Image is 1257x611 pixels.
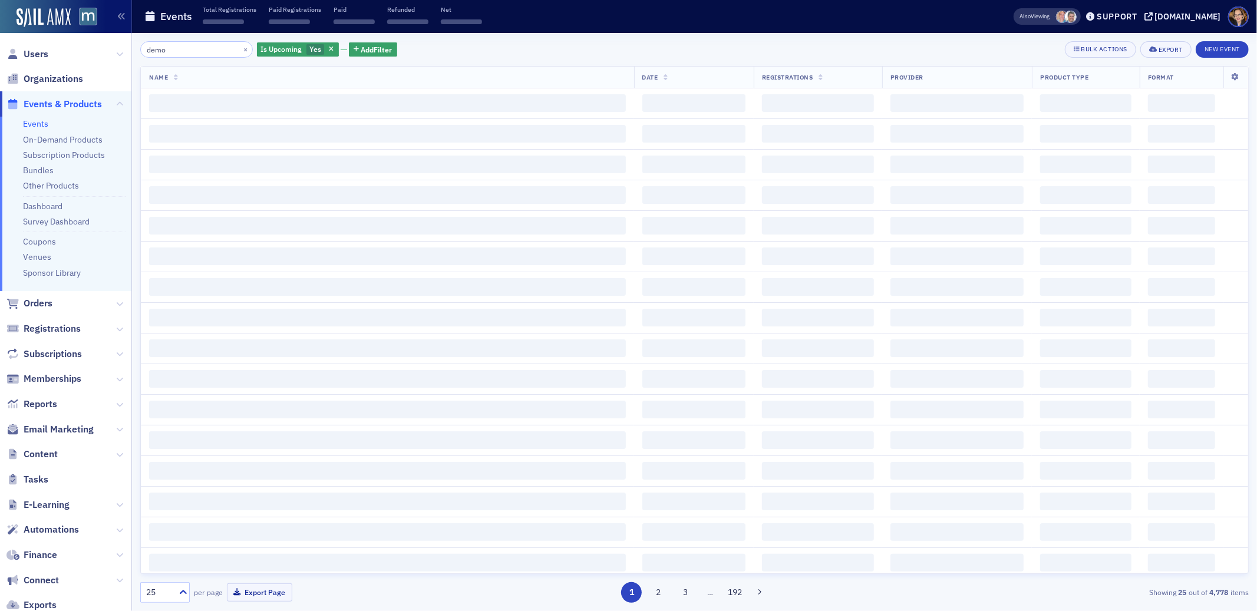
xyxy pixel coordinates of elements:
[762,309,874,326] span: ‌
[1020,12,1031,20] div: Also
[1140,41,1192,58] button: Export
[890,217,1024,235] span: ‌
[349,42,397,57] button: AddFilter
[1081,46,1127,52] div: Bulk Actions
[890,94,1024,112] span: ‌
[24,448,58,461] span: Content
[1040,156,1131,173] span: ‌
[762,401,874,418] span: ‌
[24,297,52,310] span: Orders
[23,118,48,129] a: Events
[17,8,71,27] img: SailAMX
[642,156,745,173] span: ‌
[1040,186,1131,204] span: ‌
[1056,11,1068,23] span: Dee Sullivan
[1064,11,1077,23] span: Brody Bond
[762,73,813,81] span: Registrations
[642,247,745,265] span: ‌
[890,247,1024,265] span: ‌
[149,401,626,418] span: ‌
[642,278,745,296] span: ‌
[149,339,626,357] span: ‌
[6,348,82,361] a: Subscriptions
[762,523,874,541] span: ‌
[890,73,923,81] span: Provider
[6,98,102,111] a: Events & Products
[642,186,745,204] span: ‌
[642,339,745,357] span: ‌
[1040,401,1131,418] span: ‌
[762,247,874,265] span: ‌
[642,370,745,388] span: ‌
[1148,401,1215,418] span: ‌
[621,582,642,603] button: 1
[6,448,58,461] a: Content
[149,431,626,449] span: ‌
[890,125,1024,143] span: ‌
[1148,370,1215,388] span: ‌
[6,372,81,385] a: Memberships
[6,398,57,411] a: Reports
[24,423,94,436] span: Email Marketing
[642,554,745,572] span: ‌
[762,125,874,143] span: ‌
[1159,47,1183,53] div: Export
[1228,6,1249,27] span: Profile
[6,322,81,335] a: Registrations
[762,278,874,296] span: ‌
[23,267,81,278] a: Sponsor Library
[1155,11,1221,22] div: [DOMAIN_NAME]
[6,549,57,562] a: Finance
[1040,370,1131,388] span: ‌
[146,586,172,599] div: 25
[23,150,105,160] a: Subscription Products
[149,247,626,265] span: ‌
[1148,278,1215,296] span: ‌
[1040,431,1131,449] span: ‌
[269,19,310,24] span: ‌
[642,462,745,480] span: ‌
[1148,523,1215,541] span: ‌
[890,523,1024,541] span: ‌
[149,73,168,81] span: Name
[1196,43,1249,54] a: New Event
[6,523,79,536] a: Automations
[149,462,626,480] span: ‌
[762,462,874,480] span: ‌
[642,401,745,418] span: ‌
[1148,554,1215,572] span: ‌
[888,587,1249,597] div: Showing out of items
[642,523,745,541] span: ‌
[261,44,302,54] span: Is Upcoming
[1148,309,1215,326] span: ‌
[890,493,1024,510] span: ‌
[1148,94,1215,112] span: ‌
[24,398,57,411] span: Reports
[334,19,375,24] span: ‌
[890,156,1024,173] span: ‌
[642,217,745,235] span: ‌
[762,493,874,510] span: ‌
[642,94,745,112] span: ‌
[1040,217,1131,235] span: ‌
[642,309,745,326] span: ‌
[762,217,874,235] span: ‌
[149,186,626,204] span: ‌
[675,582,695,603] button: 3
[1148,462,1215,480] span: ‌
[1148,125,1215,143] span: ‌
[387,5,428,14] p: Refunded
[6,423,94,436] a: Email Marketing
[1148,493,1215,510] span: ‌
[149,370,626,388] span: ‌
[149,278,626,296] span: ‌
[762,431,874,449] span: ‌
[24,523,79,536] span: Automations
[24,48,48,61] span: Users
[6,498,70,511] a: E-Learning
[6,574,59,587] a: Connect
[1144,12,1225,21] button: [DOMAIN_NAME]
[334,5,375,14] p: Paid
[890,186,1024,204] span: ‌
